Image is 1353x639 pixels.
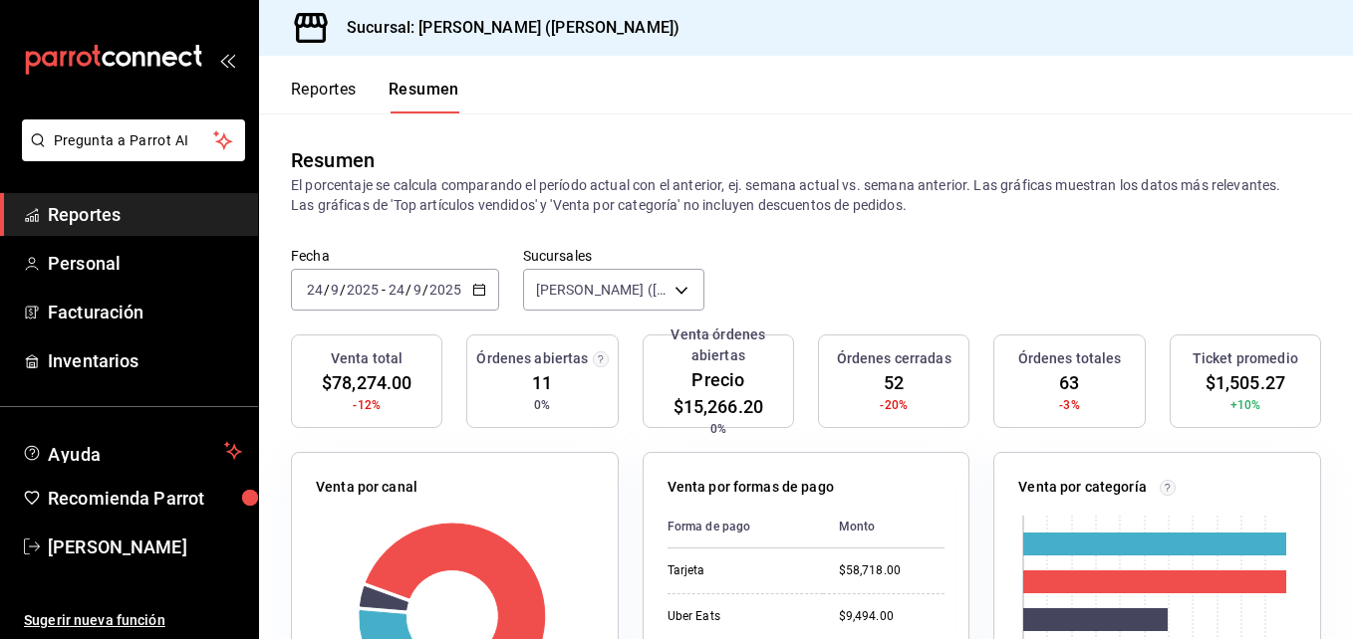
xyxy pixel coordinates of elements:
[48,253,121,274] font: Personal
[476,348,588,369] h3: Órdenes abiertas
[389,80,459,113] button: Resumen
[534,396,550,414] span: 0%
[1230,396,1261,414] span: +10%
[1206,369,1285,396] span: $1,505.27
[668,506,823,548] th: Forma de pago
[291,80,357,100] font: Reportes
[839,608,946,625] div: $9,494.00
[22,119,245,161] button: Pregunta a Parrot AI
[884,369,904,396] span: 52
[652,324,785,366] h3: Venta órdenes abiertas
[331,348,403,369] h3: Venta total
[1193,348,1298,369] h3: Ticket promedio
[24,612,165,628] font: Sugerir nueva función
[48,350,138,371] font: Inventarios
[219,52,235,68] button: open_drawer_menu
[346,282,380,298] input: ----
[291,175,1321,215] p: El porcentaje se calcula comparando el período actual con el anterior, ej. semana actual vs. sema...
[406,282,411,298] span: /
[837,348,951,369] h3: Órdenes cerradas
[668,608,807,625] div: Uber Eats
[48,536,187,557] font: [PERSON_NAME]
[291,80,459,113] div: Pestañas de navegación
[330,282,340,298] input: --
[48,204,121,225] font: Reportes
[48,302,143,322] font: Facturación
[48,439,216,463] span: Ayuda
[54,130,214,151] span: Pregunta a Parrot AI
[422,282,428,298] span: /
[291,249,499,263] label: Fecha
[532,369,552,396] span: 11
[1059,396,1079,414] span: -3%
[668,562,807,579] div: Tarjeta
[48,488,204,509] font: Recomienda Parrot
[710,420,726,438] span: 0%
[536,280,668,300] span: [PERSON_NAME] ([PERSON_NAME])
[322,369,411,396] span: $78,274.00
[652,366,785,420] span: Precio $15,266.20
[316,477,417,498] p: Venta por canal
[428,282,462,298] input: ----
[823,506,946,548] th: Monto
[839,562,946,579] div: $58,718.00
[291,145,375,175] div: Resumen
[353,396,381,414] span: -12%
[1018,477,1147,498] p: Venta por categoría
[324,282,330,298] span: /
[880,396,908,414] span: -20%
[668,477,834,498] p: Venta por formas de pago
[1018,348,1122,369] h3: Órdenes totales
[388,282,406,298] input: --
[340,282,346,298] span: /
[412,282,422,298] input: --
[1059,369,1079,396] span: 63
[331,16,679,40] h3: Sucursal: [PERSON_NAME] ([PERSON_NAME])
[306,282,324,298] input: --
[523,249,704,263] label: Sucursales
[14,144,245,165] a: Pregunta a Parrot AI
[382,282,386,298] span: -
